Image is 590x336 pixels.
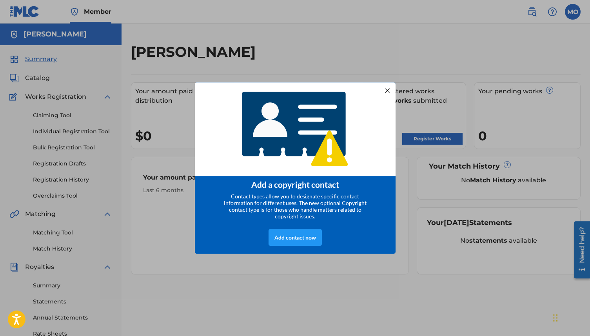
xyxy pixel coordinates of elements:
div: entering modal [195,82,396,254]
div: Need help? [9,9,19,45]
div: Add a copyright contact [205,180,386,189]
div: Add contact now [269,229,322,246]
img: 4768233920565408.png [237,86,354,173]
span: Contact types allow you to designate specific contact information for different uses. The new opt... [224,193,367,220]
div: Open Resource Center [6,3,22,60]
